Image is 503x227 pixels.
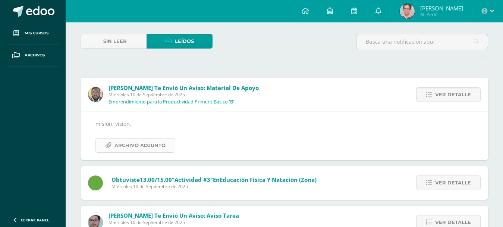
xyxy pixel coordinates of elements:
[95,119,473,152] div: misión, visión,
[114,139,166,152] span: Archivo Adjunto
[400,4,415,19] img: d06bc060a216a9825672d06be52b8b9d.png
[111,176,317,183] span: Obtuviste en
[95,138,175,153] a: Archivo Adjunto
[21,217,49,223] span: Cerrar panel
[6,22,60,44] a: Mis cursos
[435,88,471,102] span: Ver detalle
[175,34,194,48] span: Leídos
[103,34,127,48] span: Sin leer
[109,99,234,105] p: Emprendimiento para la Productividad Primero Básico 'B'
[172,176,213,183] span: "Actividad #3"
[220,176,317,183] span: Educación Física y Natación (Zona)
[356,34,488,49] input: Busca una notificación aquí
[109,212,239,219] span: [PERSON_NAME] te envió un aviso: Aviso tarea
[6,44,60,66] a: Archivos
[25,30,48,36] span: Mis cursos
[420,4,463,12] span: [PERSON_NAME]
[435,176,471,190] span: Ver detalle
[109,91,259,98] span: Miércoles 10 de Septiembre de 2025
[109,84,259,91] span: [PERSON_NAME] te envió un aviso: Material de apoyo
[140,176,172,183] span: 13.00/15.00
[81,34,147,49] a: Sin leer
[88,87,103,102] img: 712781701cd376c1a616437b5c60ae46.png
[25,52,45,58] span: Archivos
[147,34,213,49] a: Leídos
[420,11,463,18] span: Mi Perfil
[109,219,239,226] span: Miércoles 10 de Septiembre de 2025
[111,183,317,190] span: Miércoles 10 de Septiembre de 2025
